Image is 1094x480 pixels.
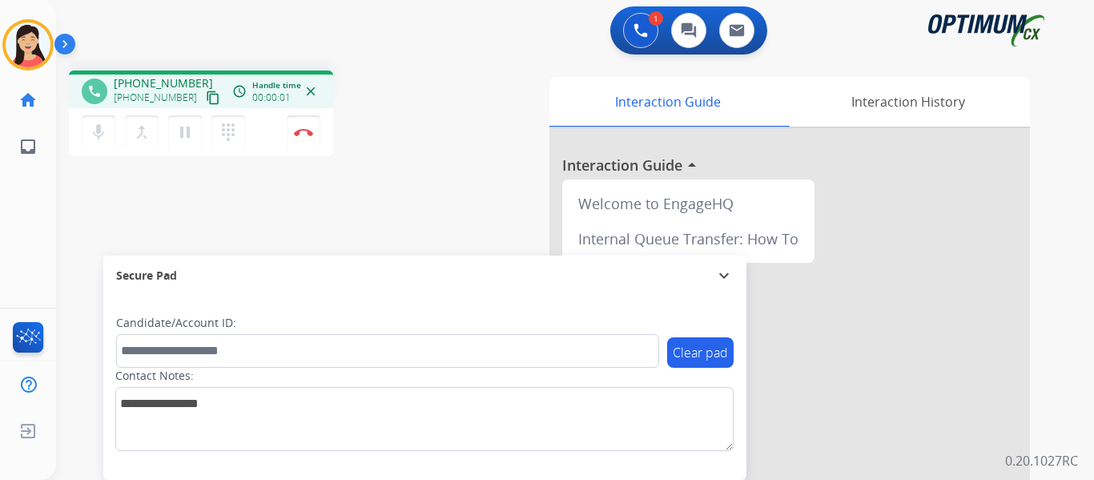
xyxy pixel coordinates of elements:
span: 00:00:01 [252,91,291,104]
div: Interaction Guide [549,77,786,127]
mat-icon: dialpad [219,123,238,142]
img: control [294,128,313,136]
div: 1 [649,11,663,26]
img: avatar [6,22,50,67]
div: Internal Queue Transfer: How To [569,221,808,256]
mat-icon: content_copy [206,91,220,105]
label: Candidate/Account ID: [116,315,236,331]
div: Welcome to EngageHQ [569,186,808,221]
button: Clear pad [667,337,734,368]
span: Secure Pad [116,268,177,284]
mat-icon: inbox [18,137,38,156]
mat-icon: phone [87,84,102,99]
mat-icon: home [18,91,38,110]
span: Handle time [252,79,301,91]
mat-icon: expand_more [714,266,734,285]
mat-icon: mic [89,123,108,142]
mat-icon: access_time [232,84,247,99]
div: Interaction History [786,77,1030,127]
span: [PHONE_NUMBER] [114,91,197,104]
mat-icon: merge_type [132,123,151,142]
mat-icon: close [304,84,318,99]
p: 0.20.1027RC [1005,451,1078,470]
span: [PHONE_NUMBER] [114,75,213,91]
label: Contact Notes: [115,368,194,384]
mat-icon: pause [175,123,195,142]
